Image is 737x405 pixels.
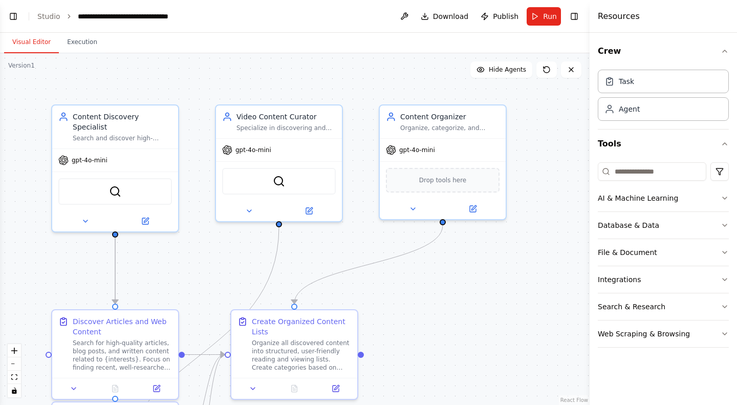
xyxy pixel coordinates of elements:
[567,9,581,24] button: Hide right sidebar
[273,175,285,187] img: SerperDevTool
[598,158,729,356] div: Tools
[73,112,172,132] div: Content Discovery Specialist
[236,124,336,132] div: Specialize in discovering and analyzing YouTube videos and video content related to {interests}. ...
[598,193,678,203] div: AI & Machine Learning
[8,61,35,70] div: Version 1
[560,397,588,403] a: React Flow attribution
[598,66,729,129] div: Crew
[116,215,174,227] button: Open in side panel
[236,112,336,122] div: Video Content Curator
[598,37,729,66] button: Crew
[598,274,641,285] div: Integrations
[59,32,105,53] button: Execution
[419,175,467,185] span: Drop tools here
[543,11,557,22] span: Run
[8,357,21,371] button: zoom out
[4,32,59,53] button: Visual Editor
[215,104,343,222] div: Video Content CuratorSpecialize in discovering and analyzing YouTube videos and video content rel...
[476,7,523,26] button: Publish
[598,185,729,211] button: AI & Machine Learning
[619,104,640,114] div: Agent
[493,11,518,22] span: Publish
[598,220,659,230] div: Database & Data
[399,146,435,154] span: gpt-4o-mini
[433,11,469,22] span: Download
[51,309,179,400] div: Discover Articles and Web ContentSearch for high-quality articles, blog posts, and written conten...
[73,134,172,142] div: Search and discover high-quality articles, videos, and podcasts related to {interests} across the...
[8,371,21,384] button: fit view
[598,247,657,258] div: File & Document
[273,382,316,395] button: No output available
[139,382,174,395] button: Open in side panel
[598,329,690,339] div: Web Scraping & Browsing
[470,61,532,78] button: Hide Agents
[598,321,729,347] button: Web Scraping & Browsing
[230,309,358,400] div: Create Organized Content ListsOrganize all discovered content into structured, user-friendly read...
[8,344,21,397] div: React Flow controls
[252,316,351,337] div: Create Organized Content Lists
[489,66,526,74] span: Hide Agents
[598,10,640,23] h4: Resources
[289,225,448,304] g: Edge from 1ad9da40-024a-4ce7-bc83-0c499415820f to e6f2c442-e3e0-47ac-a61c-a0ae3ddb0001
[37,11,193,22] nav: breadcrumb
[8,344,21,357] button: zoom in
[72,156,107,164] span: gpt-4o-mini
[280,205,338,217] button: Open in side panel
[6,9,20,24] button: Show left sidebar
[417,7,473,26] button: Download
[527,7,561,26] button: Run
[37,12,60,20] a: Studio
[73,316,172,337] div: Discover Articles and Web Content
[598,266,729,293] button: Integrations
[619,76,634,87] div: Task
[318,382,353,395] button: Open in side panel
[235,146,271,154] span: gpt-4o-mini
[598,239,729,266] button: File & Document
[598,130,729,158] button: Tools
[598,293,729,320] button: Search & Research
[185,350,225,360] g: Edge from 0c3f62a4-7e67-4b52-9a9b-9973b74c4968 to e6f2c442-e3e0-47ac-a61c-a0ae3ddb0001
[51,104,179,232] div: Content Discovery SpecialistSearch and discover high-quality articles, videos, and podcasts relat...
[73,339,172,372] div: Search for high-quality articles, blog posts, and written content related to {interests}. Focus o...
[109,185,121,198] img: SerperDevTool
[94,382,137,395] button: No output available
[8,384,21,397] button: toggle interactivity
[400,112,500,122] div: Content Organizer
[444,203,502,215] button: Open in side panel
[400,124,500,132] div: Organize, categorize, and create structured reading lists from discovered content. Create compreh...
[379,104,507,220] div: Content OrganizerOrganize, categorize, and create structured reading lists from discovered conten...
[252,339,351,372] div: Organize all discovered content into structured, user-friendly reading and viewing lists. Create ...
[598,302,665,312] div: Search & Research
[598,212,729,239] button: Database & Data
